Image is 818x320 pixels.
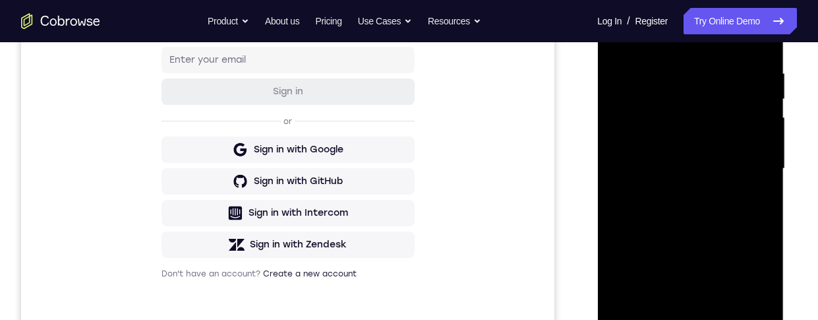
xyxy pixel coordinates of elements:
[140,90,394,109] h1: Sign in to your account
[627,13,629,29] span: /
[428,8,481,34] button: Resources
[208,8,249,34] button: Product
[597,8,622,34] a: Log In
[227,279,327,292] div: Sign in with Intercom
[140,272,394,299] button: Sign in with Intercom
[260,189,274,199] p: or
[233,216,322,229] div: Sign in with Google
[233,247,322,261] div: Sign in with GitHub
[358,8,412,34] button: Use Cases
[140,241,394,267] button: Sign in with GitHub
[315,8,341,34] a: Pricing
[140,151,394,177] button: Sign in
[140,209,394,236] button: Sign in with Google
[21,13,100,29] a: Go to the home page
[635,8,668,34] a: Register
[684,8,797,34] a: Try Online Demo
[148,126,386,139] input: Enter your email
[265,8,299,34] a: About us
